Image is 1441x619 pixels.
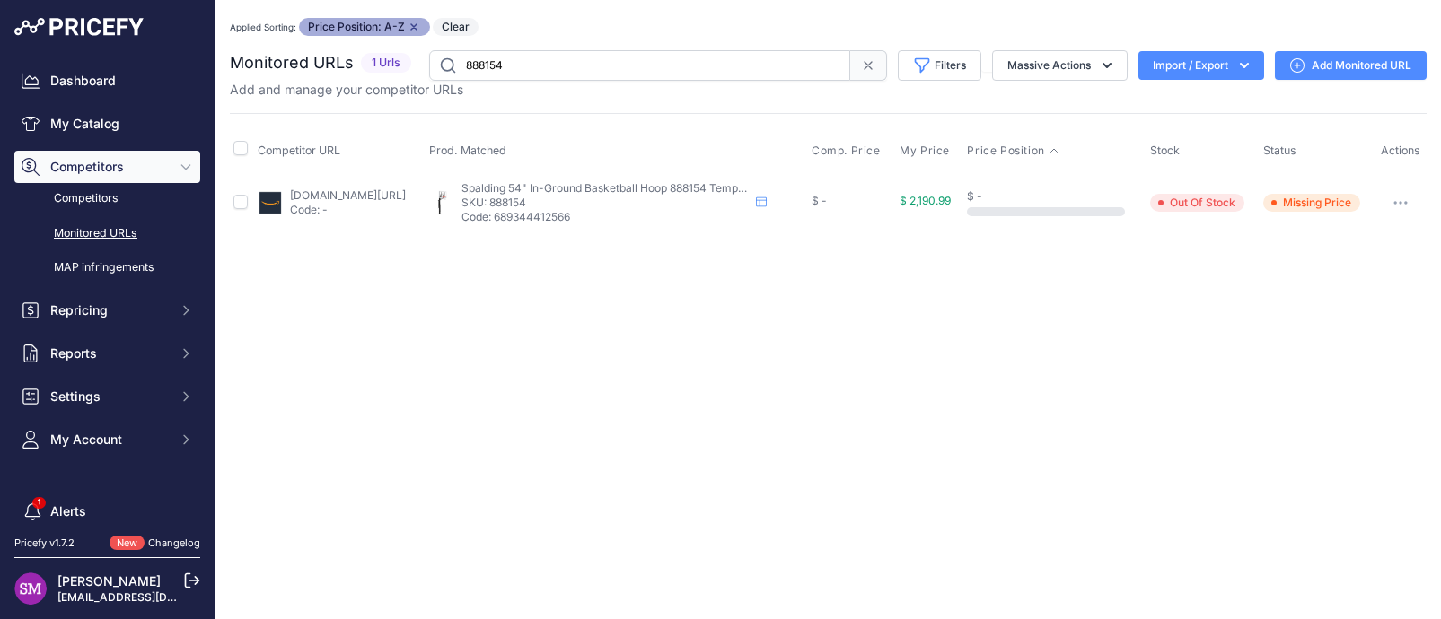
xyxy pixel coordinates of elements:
[461,196,749,210] p: SKU: 888154
[429,144,506,157] span: Prod. Matched
[299,18,430,36] span: Price Position: A-Z
[900,194,951,207] span: $ 2,190.99
[1150,194,1244,212] span: Out Of Stock
[1263,194,1360,212] span: Missing Price
[110,536,145,551] span: New
[1263,144,1296,157] span: Status
[258,144,340,157] span: Competitor URL
[967,144,1059,158] button: Price Position
[230,81,463,99] p: Add and manage your competitor URLs
[967,189,1143,204] div: $ -
[1150,144,1180,157] span: Stock
[1381,144,1420,157] span: Actions
[50,158,168,176] span: Competitors
[50,301,168,319] span: Repricing
[14,337,200,370] button: Reports
[14,151,200,183] button: Competitors
[14,65,200,596] nav: Sidebar
[812,144,884,158] button: Comp. Price
[812,144,881,158] span: Comp. Price
[57,590,245,604] a: [EMAIL_ADDRESS][DOMAIN_NAME]
[992,50,1128,81] button: Massive Actions
[50,388,168,405] span: Settings
[14,183,200,214] a: Competitors
[14,423,200,456] button: My Account
[898,50,981,81] button: Filters
[433,18,479,36] button: Clear
[361,53,411,74] span: 1 Urls
[967,144,1044,158] span: Price Position
[14,536,75,551] div: Pricefy v1.7.2
[290,188,406,202] a: [DOMAIN_NAME][URL]
[230,22,296,32] small: Applied Sorting:
[14,380,200,413] button: Settings
[429,50,850,81] input: Search
[230,50,354,75] h2: Monitored URLs
[461,181,1106,195] span: Spalding 54" In-Ground Basketball Hoop 888154 Tempered Glass Backboard - Black, Red, Silver - 54 ...
[900,144,953,158] button: My Price
[57,573,161,588] a: [PERSON_NAME]
[900,144,950,158] span: My Price
[50,344,168,362] span: Reports
[1275,51,1427,80] a: Add Monitored URL
[14,252,200,283] a: MAP infringements
[290,203,406,217] p: Code: -
[50,431,168,449] span: My Account
[148,536,200,549] a: Changelog
[14,218,200,249] a: Monitored URLs
[14,65,200,97] a: Dashboard
[812,194,892,208] div: $ -
[14,18,144,36] img: Pricefy Logo
[14,294,200,327] button: Repricing
[14,495,200,527] a: Alerts
[1138,51,1264,80] button: Import / Export
[14,108,200,140] a: My Catalog
[461,210,749,224] p: Code: 689344412566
